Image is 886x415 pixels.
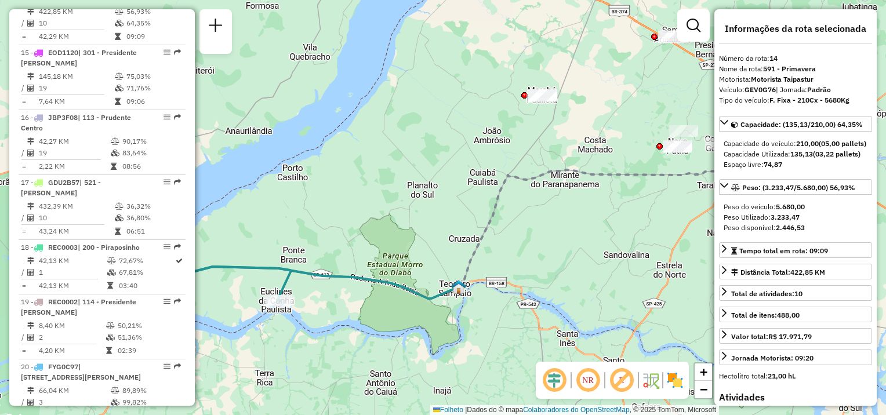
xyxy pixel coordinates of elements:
[117,320,180,332] td: 50,21%
[122,136,180,147] td: 90,17%
[724,159,867,170] div: Espaço livre:
[21,225,27,237] td: =
[119,268,143,276] font: 67,81%
[768,372,796,380] strong: 21,00 hL
[38,320,106,332] td: 8,40 KM
[111,163,117,170] i: Tempo total em rota
[111,138,119,145] i: % de utilização do peso
[106,334,115,341] i: % de utilização da cubagem
[819,139,866,148] strong: (05,00 pallets)
[528,89,557,101] div: Atividade não roteirizada - WILLIAN DOS SANTOS N
[21,48,34,57] font: 15 -
[164,114,170,121] em: Opções
[776,85,831,94] span: | Jornada:
[719,53,872,64] div: Número da rota:
[719,116,872,132] a: Capacidade: (135,13/210,00) 64,35%
[122,148,147,157] font: 83,64%
[695,381,712,398] a: Diminuir o zoom
[21,96,27,107] td: =
[660,30,689,41] div: Atividade não roteirizada - IRMAOS FACHOLLI LTD
[27,8,34,15] i: Distância Total
[38,267,107,278] td: 1
[663,140,692,152] div: Atividade não roteirizada - MARIA APARECIDA BARB
[115,8,124,15] i: % de utilização do peso
[107,282,113,289] i: Tempo total em rota
[27,85,34,92] i: Total de Atividades
[719,75,814,83] font: Motorista:
[126,201,181,212] td: 36,32%
[48,48,78,57] span: EOD1120
[663,141,692,153] div: Atividade não roteirizada - SÔNIA EURICO SILVA
[38,332,106,343] td: 2
[608,366,636,394] span: Exibir rótulo
[745,85,776,94] strong: GEV0G76
[724,213,800,221] font: Peso Utilizado:
[118,333,142,341] font: 51,36%
[451,279,466,294] img: PA - Rosana
[523,406,629,414] a: Colaboradores do OpenStreetMap
[27,73,34,80] i: Distância Total
[38,17,114,29] td: 10
[27,269,34,276] i: Total de Atividades
[174,179,181,185] em: Rota exportada
[21,362,141,381] span: | [STREET_ADDRESS][PERSON_NAME]
[38,212,114,224] td: 10
[768,332,812,341] strong: R$ 17.971,79
[21,345,27,356] td: =
[204,14,227,40] a: Nova sessão e pesquisa
[38,385,110,396] td: 66,04 KM
[21,147,27,159] td: /
[769,54,778,63] strong: 14
[38,82,114,94] td: 19
[38,71,114,82] td: 145,18 KM
[27,334,34,341] i: Total de Atividades
[21,31,27,42] td: =
[719,134,872,174] div: Capacidade: (135,13/210,00) 64,35%
[526,91,555,103] div: Atividade não roteirizada - 2 G PORCOES
[719,95,872,105] div: Tipo do veículo:
[48,297,78,306] span: REC0002
[174,298,181,305] em: Rota exportada
[719,23,872,34] h4: Informações da rota selecionada
[433,406,463,414] a: Folheto
[174,243,181,250] em: Rota exportada
[174,363,181,370] em: Rota exportada
[21,178,101,197] span: | 521 - [PERSON_NAME]
[682,14,705,37] a: Exibir filtros
[115,214,124,221] i: % de utilização da cubagem
[27,257,34,264] i: Distância Total
[38,31,114,42] td: 42,29 KM
[27,138,34,145] i: Distância Total
[21,82,27,94] td: /
[126,71,181,82] td: 75,03%
[164,49,170,56] em: Opções
[700,382,707,396] span: −
[790,150,813,158] strong: 135,13
[115,203,124,210] i: % de utilização do peso
[27,387,34,394] i: Distância Total
[126,83,151,92] font: 71,76%
[430,405,719,415] div: Dados do © mapa , © 2025 TomTom, Microsoft
[176,257,183,264] i: Rota otimizada
[27,322,34,329] i: Distância Total
[164,243,170,250] em: Opções
[106,347,112,354] i: Tempo total em rota
[719,264,872,279] a: Distância Total:422,85 KM
[574,366,602,394] span: Ocultar NR
[719,64,872,74] div: Nome da rota:
[771,213,800,221] strong: 3.233,47
[174,49,181,56] em: Rota exportada
[705,138,734,150] div: Atividade não roteirizada - CELSO BIGONI
[38,147,110,159] td: 19
[731,289,803,298] span: Total de atividades:
[740,268,825,276] font: Distância Total:
[731,310,800,321] div: Total de itens:
[776,202,805,211] strong: 5.680,00
[38,6,114,17] td: 422,85 KM
[115,20,124,27] i: % de utilização da cubagem
[731,332,812,342] div: Valor total:
[21,17,27,29] td: /
[719,350,872,365] a: Jornada Motorista: 09:20
[38,345,106,356] td: 4,20 KM
[21,297,34,306] font: 19 -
